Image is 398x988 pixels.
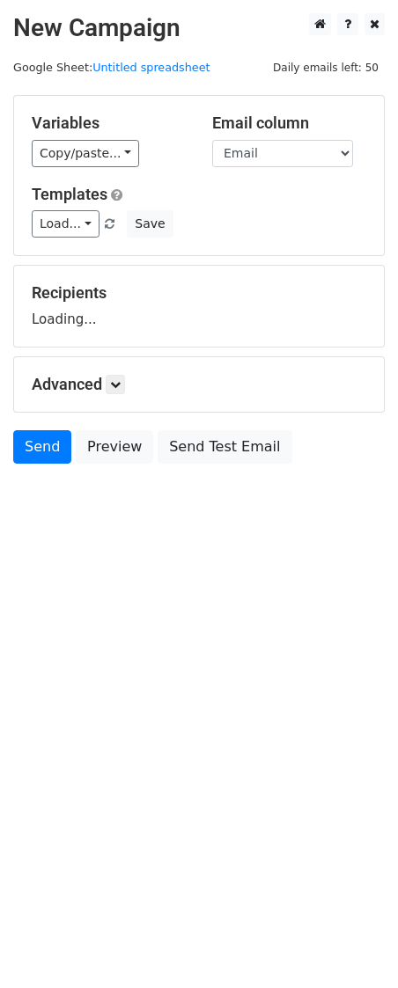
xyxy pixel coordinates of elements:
button: Save [127,210,173,238]
h5: Variables [32,113,186,133]
h5: Advanced [32,375,366,394]
a: Send Test Email [158,430,291,464]
div: Loading... [32,283,366,329]
h2: New Campaign [13,13,385,43]
a: Load... [32,210,99,238]
a: Templates [32,185,107,203]
a: Preview [76,430,153,464]
a: Send [13,430,71,464]
a: Untitled spreadsheet [92,61,210,74]
small: Google Sheet: [13,61,210,74]
a: Copy/paste... [32,140,139,167]
a: Daily emails left: 50 [267,61,385,74]
span: Daily emails left: 50 [267,58,385,77]
h5: Email column [212,113,366,133]
h5: Recipients [32,283,366,303]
